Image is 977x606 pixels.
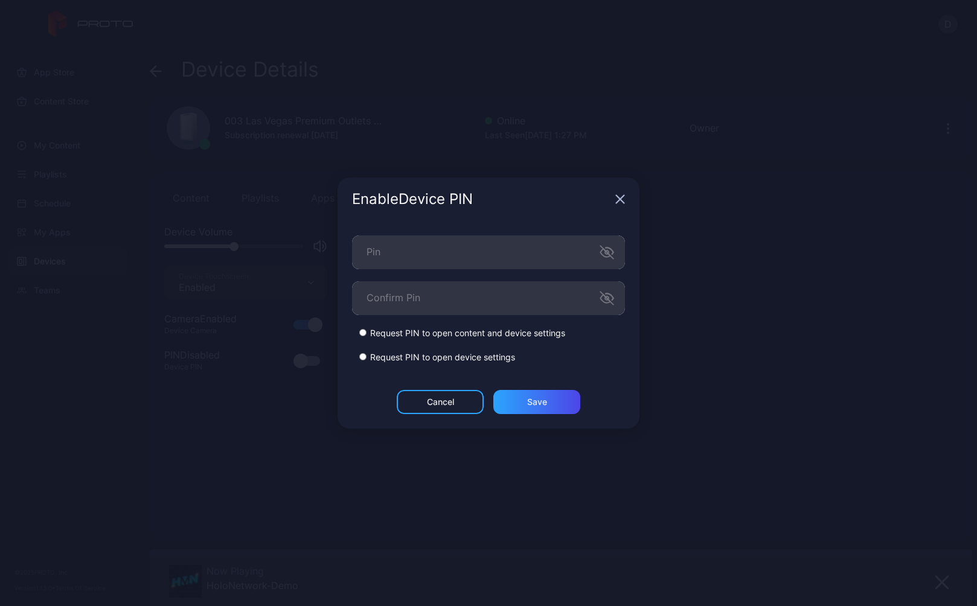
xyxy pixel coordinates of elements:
[352,281,625,315] input: Confirm Pin
[370,327,565,339] label: Request PIN to open content and device settings
[527,397,547,407] div: Save
[397,390,484,414] button: Cancel
[600,291,614,305] button: Confirm Pin
[370,351,515,363] label: Request PIN to open device settings
[352,192,610,206] div: Enable Device PIN
[352,235,625,269] input: Pin
[600,245,614,260] button: Pin
[427,397,454,407] div: Cancel
[493,390,580,414] button: Save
